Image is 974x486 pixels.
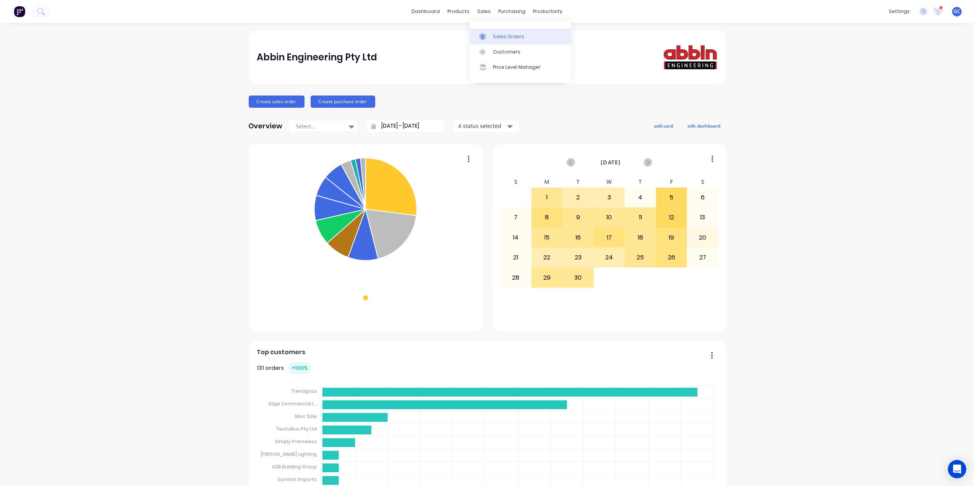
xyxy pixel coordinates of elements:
[493,33,524,40] div: Sales Orders
[14,6,25,17] img: Factory
[532,188,562,207] div: 1
[473,6,494,17] div: sales
[249,118,283,134] div: Overview
[532,228,562,247] div: 15
[687,188,718,207] div: 6
[687,177,718,188] div: S
[454,120,519,132] button: 4 status selected
[563,268,593,287] div: 30
[656,188,687,207] div: 5
[494,6,529,17] div: purchasing
[470,60,571,75] a: Price Level Manager
[311,96,375,108] button: Create purchase order
[594,208,625,227] div: 10
[594,188,625,207] div: 3
[687,228,718,247] div: 20
[532,248,562,267] div: 22
[594,177,625,188] div: W
[458,122,506,130] div: 4 status selected
[257,362,311,374] div: 131 orders
[625,177,656,188] div: T
[493,49,520,55] div: Customers
[563,188,593,207] div: 2
[257,348,305,357] span: Top customers
[650,121,678,131] button: add card
[687,248,718,267] div: 27
[656,228,687,247] div: 19
[601,158,621,167] span: [DATE]
[625,228,656,247] div: 18
[408,6,444,17] a: dashboard
[501,268,531,287] div: 28
[529,6,566,17] div: productivity
[625,208,656,227] div: 11
[261,451,317,457] tspan: [PERSON_NAME] Lighting
[562,177,594,188] div: T
[269,400,317,407] tspan: Edge Commercial I...
[948,460,966,478] div: Open Intercom Messenger
[532,268,562,287] div: 29
[687,208,718,227] div: 13
[683,121,726,131] button: edit dashboard
[594,248,625,267] div: 24
[664,45,717,70] img: Abbin Engineering Pty Ltd
[532,208,562,227] div: 8
[625,188,656,207] div: 4
[954,8,960,15] span: GC
[275,438,317,445] tspan: Simply Frameless
[500,177,532,188] div: S
[470,29,571,44] a: Sales Orders
[291,388,317,394] tspan: Trendgosa
[563,248,593,267] div: 23
[625,248,656,267] div: 25
[563,228,593,247] div: 16
[532,177,563,188] div: M
[493,64,541,71] div: Price Level Manager
[277,476,317,483] tspan: Summit Imports
[295,413,317,420] tspan: Misc Sale
[288,362,311,374] div: + 100 %
[563,208,593,227] div: 9
[885,6,914,17] div: settings
[501,248,531,267] div: 21
[594,228,625,247] div: 17
[656,177,687,188] div: F
[249,96,305,108] button: Create sales order
[501,208,531,227] div: 7
[276,426,317,432] tspan: TechsRus Pty Ltd
[257,50,377,65] div: Abbin Engineering Pty Ltd
[272,463,317,470] tspan: A2B Building Group
[656,248,687,267] div: 26
[444,6,473,17] div: products
[501,228,531,247] div: 14
[470,44,571,60] a: Customers
[656,208,687,227] div: 12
